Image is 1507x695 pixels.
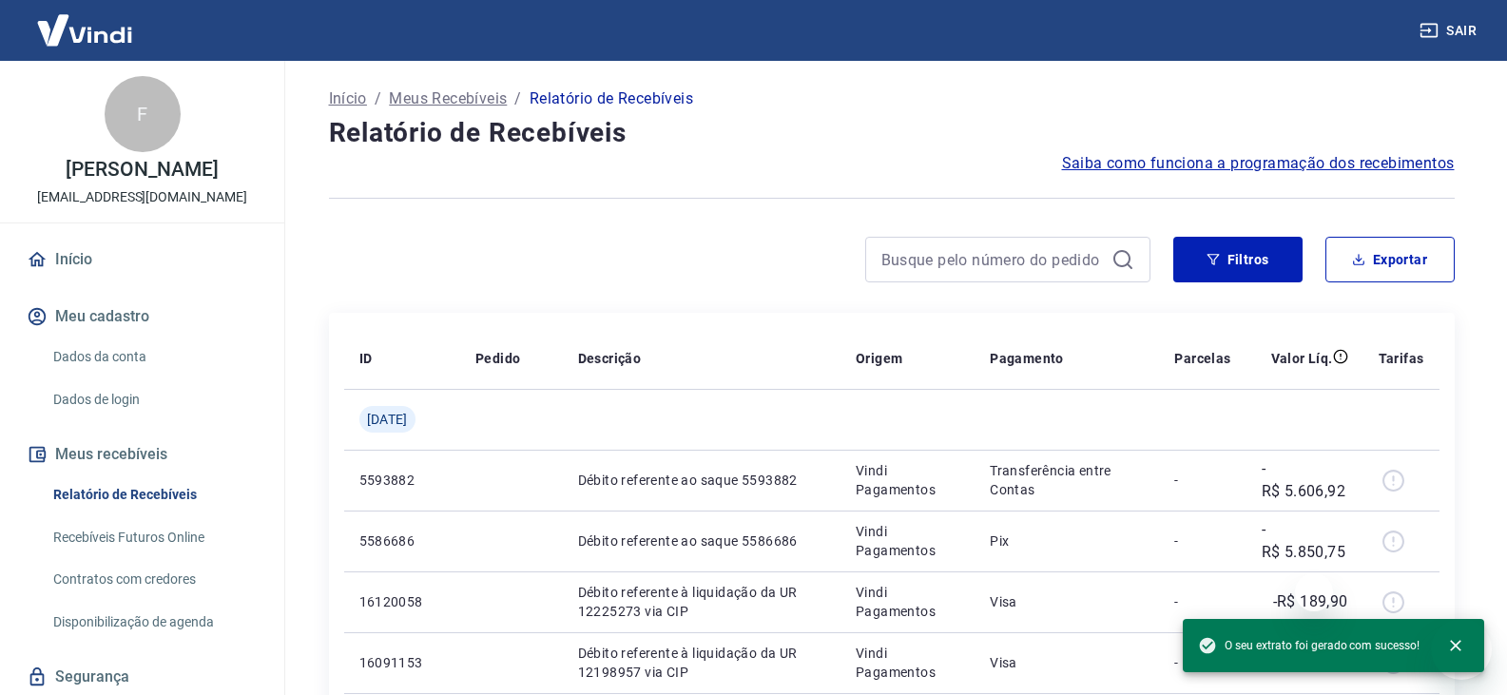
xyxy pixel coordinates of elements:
[1174,531,1230,550] p: -
[514,87,521,110] p: /
[530,87,693,110] p: Relatório de Recebíveis
[329,87,367,110] a: Início
[1416,13,1484,48] button: Sair
[856,522,959,560] p: Vindi Pagamentos
[23,239,261,280] a: Início
[359,349,373,368] p: ID
[359,531,445,550] p: 5586686
[578,349,642,368] p: Descrição
[578,471,826,490] p: Débito referente ao saque 5593882
[1295,573,1333,611] iframe: Fechar mensagem
[990,592,1144,611] p: Visa
[881,245,1104,274] input: Busque pelo número do pedido
[1379,349,1424,368] p: Tarifas
[578,531,826,550] p: Débito referente ao saque 5586686
[1325,237,1455,282] button: Exportar
[578,644,826,682] p: Débito referente à liquidação da UR 12198957 via CIP
[46,380,261,419] a: Dados de login
[1431,619,1492,680] iframe: Botão para abrir a janela de mensagens
[1271,349,1333,368] p: Valor Líq.
[1173,237,1303,282] button: Filtros
[990,653,1144,672] p: Visa
[990,349,1064,368] p: Pagamento
[990,461,1144,499] p: Transferência entre Contas
[23,296,261,338] button: Meu cadastro
[1262,518,1348,564] p: -R$ 5.850,75
[46,518,261,557] a: Recebíveis Futuros Online
[1062,152,1455,175] a: Saiba como funciona a programação dos recebimentos
[578,583,826,621] p: Débito referente à liquidação da UR 12225273 via CIP
[359,471,445,490] p: 5593882
[23,434,261,475] button: Meus recebíveis
[1174,471,1230,490] p: -
[359,653,445,672] p: 16091153
[990,531,1144,550] p: Pix
[66,160,218,180] p: [PERSON_NAME]
[329,114,1455,152] h4: Relatório de Recebíveis
[389,87,507,110] a: Meus Recebíveis
[359,592,445,611] p: 16120058
[375,87,381,110] p: /
[105,76,181,152] div: F
[46,560,261,599] a: Contratos com credores
[46,475,261,514] a: Relatório de Recebíveis
[1273,590,1348,613] p: -R$ 189,90
[46,338,261,376] a: Dados da conta
[475,349,520,368] p: Pedido
[1174,349,1230,368] p: Parcelas
[856,644,959,682] p: Vindi Pagamentos
[856,461,959,499] p: Vindi Pagamentos
[1262,457,1348,503] p: -R$ 5.606,92
[1174,653,1230,672] p: -
[37,187,247,207] p: [EMAIL_ADDRESS][DOMAIN_NAME]
[23,1,146,59] img: Vindi
[1174,592,1230,611] p: -
[856,349,902,368] p: Origem
[856,583,959,621] p: Vindi Pagamentos
[46,603,261,642] a: Disponibilização de agenda
[367,410,408,429] span: [DATE]
[1198,636,1420,655] span: O seu extrato foi gerado com sucesso!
